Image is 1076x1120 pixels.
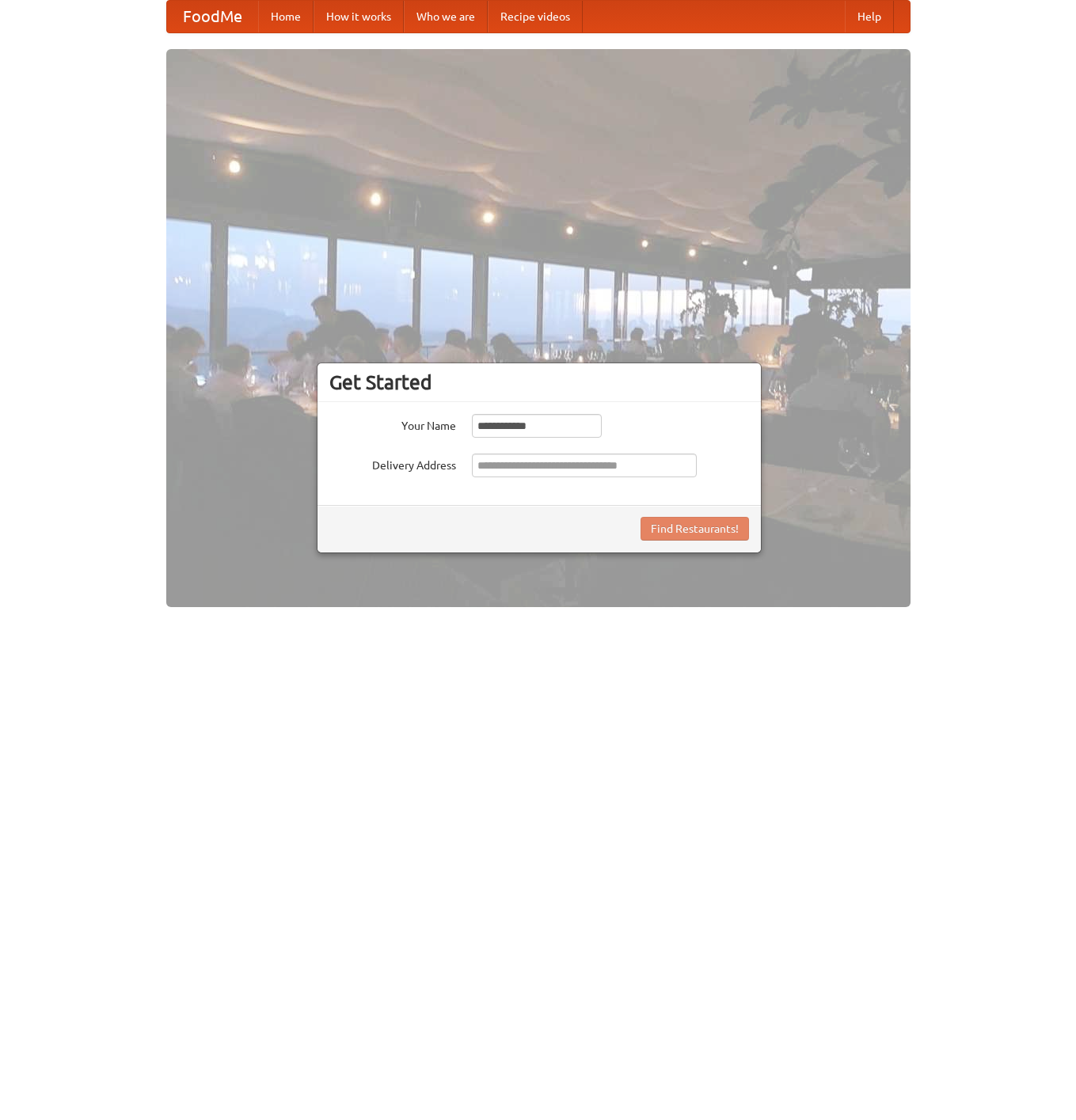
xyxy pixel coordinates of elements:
[329,454,456,473] label: Delivery Address
[314,1,404,32] a: How it works
[329,414,456,434] label: Your Name
[258,1,314,32] a: Home
[488,1,583,32] a: Recipe videos
[845,1,894,32] a: Help
[404,1,488,32] a: Who we are
[167,1,258,32] a: FoodMe
[329,370,749,394] h3: Get Started
[641,517,749,541] button: Find Restaurants!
